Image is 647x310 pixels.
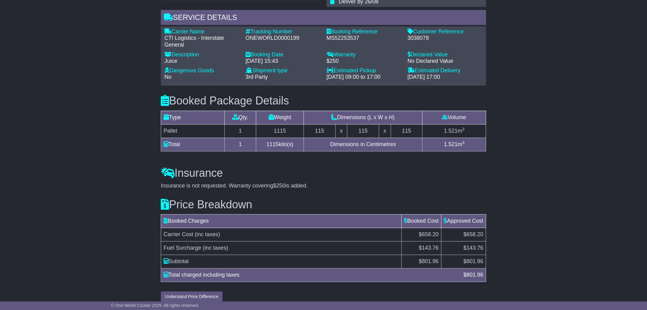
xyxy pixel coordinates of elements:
sup: 3 [462,127,465,132]
span: Carrier Cost [164,232,193,238]
div: ONEWORLD0000199 [246,35,320,42]
span: 3rd Party [246,74,268,80]
div: Warranty [327,51,401,58]
div: No Declared Value [408,58,482,65]
div: Dangerous Goods [165,68,239,74]
div: Estimated Pickup [327,68,401,74]
td: Dimensions in Centimetres [304,138,423,151]
td: x [335,124,347,138]
div: [DATE] 15:43 [246,58,320,65]
td: x [379,124,391,138]
button: Understand Price Difference [161,292,223,302]
td: m [423,124,486,138]
div: Customer Reference [408,28,482,35]
td: Pallet [161,124,225,138]
td: Booked Charges [161,215,402,228]
span: 801.96 [467,272,483,278]
div: Description [165,51,239,58]
div: Shipment type [246,68,320,74]
h3: Price Breakdown [161,199,486,211]
td: 1 [224,138,256,151]
div: [DATE] 09:00 to 17:00 [327,74,401,81]
span: 801.96 [467,259,483,265]
span: 801.96 [422,259,439,265]
div: Insurance is not requested. Warranty covering is added. [161,183,486,190]
td: 1115 [256,124,304,138]
div: CTI Logistics - Interstate General [165,35,239,48]
div: Booking Date [246,51,320,58]
span: 1115 [267,142,279,148]
span: 1.521 [444,142,458,148]
div: Carrier Name [165,28,239,35]
h3: Booked Package Details [161,95,486,107]
div: MS52253537 [327,35,401,42]
div: Booking Reference [327,28,401,35]
span: $143.76 [464,245,483,251]
span: $143.76 [419,245,439,251]
span: 1.521 [444,128,458,134]
div: Tracking Number [246,28,320,35]
td: kilo(s) [256,138,304,151]
div: Declared Value [408,51,482,58]
td: m [423,138,486,151]
span: No [165,74,172,80]
div: $250 [327,58,401,65]
td: Subtotal [161,255,402,269]
div: [DATE] 17:00 [408,74,482,81]
td: Total [161,138,225,151]
sup: 3 [462,141,465,145]
td: Volume [423,111,486,124]
td: Qty. [224,111,256,124]
span: Fuel Surcharge [164,245,201,251]
td: $ [401,255,441,269]
div: Total charged including taxes [161,271,460,279]
div: $ [460,271,486,279]
td: $ [441,255,486,269]
span: $250 [273,183,286,189]
span: (inc taxes) [203,245,228,251]
td: 115 [304,124,336,138]
span: (inc taxes) [195,232,220,238]
div: 3038078 [408,35,482,42]
td: 115 [347,124,379,138]
td: Type [161,111,225,124]
span: $658.20 [464,232,483,238]
div: Service Details [161,10,486,27]
td: Booked Cost [401,215,441,228]
div: Juice [165,58,239,65]
div: Estimated Delivery [408,68,482,74]
td: Approved Cost [441,215,486,228]
span: $658.20 [419,232,439,238]
td: Dimensions (L x W x H) [304,111,423,124]
span: © One World Courier 2025. All rights reserved. [111,303,199,308]
td: 1 [224,124,256,138]
td: Weight [256,111,304,124]
h3: Insurance [161,167,486,180]
td: 115 [391,124,423,138]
